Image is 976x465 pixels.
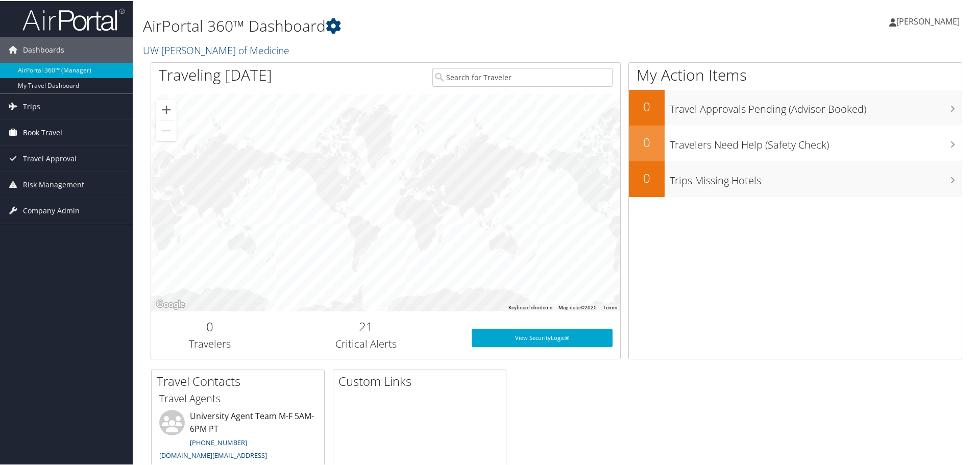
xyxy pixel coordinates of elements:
[154,297,187,310] a: Open this area in Google Maps (opens a new window)
[143,42,292,56] a: UW [PERSON_NAME] of Medicine
[432,67,613,86] input: Search for Traveler
[276,336,456,350] h3: Critical Alerts
[159,390,316,405] h3: Travel Agents
[159,63,272,85] h1: Traveling [DATE]
[156,119,177,140] button: Zoom out
[156,99,177,119] button: Zoom in
[629,89,962,125] a: 0Travel Approvals Pending (Advisor Booked)
[670,96,962,115] h3: Travel Approvals Pending (Advisor Booked)
[889,5,970,36] a: [PERSON_NAME]
[670,167,962,187] h3: Trips Missing Hotels
[338,372,506,389] h2: Custom Links
[670,132,962,151] h3: Travelers Need Help (Safety Check)
[629,125,962,160] a: 0Travelers Need Help (Safety Check)
[23,93,40,118] span: Trips
[190,437,247,446] a: [PHONE_NUMBER]
[629,63,962,85] h1: My Action Items
[896,15,960,26] span: [PERSON_NAME]
[23,119,62,144] span: Book Travel
[22,7,125,31] img: airportal-logo.png
[159,336,261,350] h3: Travelers
[472,328,613,346] a: View SecurityLogic®
[23,171,84,197] span: Risk Management
[159,317,261,334] h2: 0
[157,372,324,389] h2: Travel Contacts
[629,133,665,150] h2: 0
[558,304,597,309] span: Map data ©2025
[143,14,694,36] h1: AirPortal 360™ Dashboard
[23,197,80,223] span: Company Admin
[508,303,552,310] button: Keyboard shortcuts
[276,317,456,334] h2: 21
[23,145,77,170] span: Travel Approval
[23,36,64,62] span: Dashboards
[629,160,962,196] a: 0Trips Missing Hotels
[603,304,617,309] a: Terms (opens in new tab)
[629,97,665,114] h2: 0
[154,297,187,310] img: Google
[629,168,665,186] h2: 0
